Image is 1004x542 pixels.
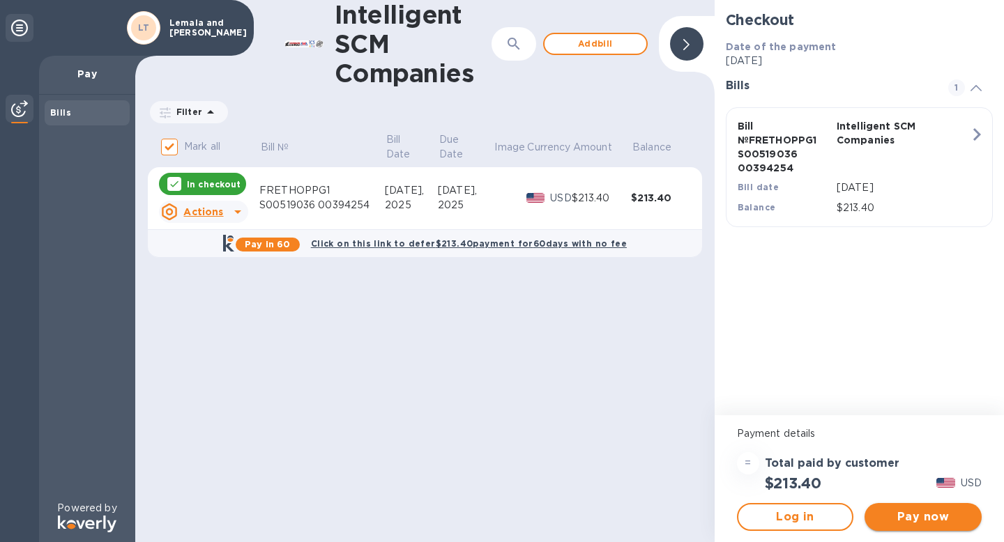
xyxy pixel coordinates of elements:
[572,191,631,206] div: $213.40
[631,191,690,205] div: $213.40
[837,119,930,147] p: Intelligent SCM Companies
[543,33,648,55] button: Addbill
[385,198,438,212] div: 2025
[737,503,854,531] button: Log in
[58,516,116,532] img: Logo
[632,140,690,155] span: Balance
[948,79,965,96] span: 1
[187,178,241,190] p: In checkout
[385,183,438,198] div: [DATE],
[726,54,993,68] p: [DATE]
[259,183,385,212] div: FRETHOPPG1 S00519036 00394254
[573,140,612,155] p: Amount
[50,107,71,118] b: Bills
[632,140,671,155] p: Balance
[876,509,971,525] span: Pay now
[750,509,842,525] span: Log in
[171,106,202,118] p: Filter
[138,22,150,33] b: LT
[261,140,289,155] p: Bill №
[386,132,418,162] p: Bill Date
[386,132,436,162] span: Bill Date
[550,191,572,206] p: USD
[726,79,931,93] h3: Bills
[765,474,821,492] h2: $213.40
[738,119,831,175] p: Bill № FRETHOPPG1 S00519036 00394254
[184,139,220,154] p: Mark all
[527,140,570,155] p: Currency
[261,140,307,155] span: Bill №
[573,140,630,155] span: Amount
[50,67,124,81] p: Pay
[837,201,970,215] p: $213.40
[726,11,993,29] h2: Checkout
[245,239,290,249] b: Pay in 60
[526,193,545,203] img: USD
[311,238,627,249] b: Click on this link to defer $213.40 payment for 60 days with no fee
[737,452,759,474] div: =
[438,183,494,198] div: [DATE],
[737,426,982,441] p: Payment details
[726,41,837,52] b: Date of the payment
[726,107,993,227] button: Bill №FRETHOPPG1 S00519036 00394254Intelligent SCM CompaniesBill date[DATE]Balance$213.40
[738,182,779,192] b: Bill date
[765,457,899,470] h3: Total paid by customer
[837,180,970,195] p: [DATE]
[556,36,635,52] span: Add bill
[865,503,982,531] button: Pay now
[169,18,239,38] p: Lemala and [PERSON_NAME]
[57,501,116,516] p: Powered by
[936,478,955,488] img: USD
[439,132,492,162] span: Due Date
[183,206,223,217] u: Actions
[738,202,776,212] b: Balance
[961,476,982,490] p: USD
[439,132,474,162] p: Due Date
[438,198,494,212] div: 2025
[494,140,525,155] p: Image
